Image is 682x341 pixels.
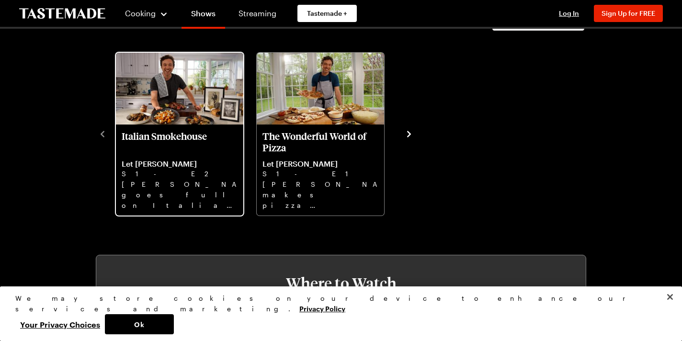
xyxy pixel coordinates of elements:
[550,9,588,18] button: Log In
[257,53,384,125] img: The Wonderful World of Pizza
[122,130,238,153] p: Italian Smokehouse
[262,130,378,153] p: The Wonderful World of Pizza
[116,53,243,125] img: Italian Smokehouse
[404,127,414,139] button: navigate to next item
[125,9,156,18] span: Cooking
[125,274,557,292] h3: Where to Watch
[262,169,378,179] p: S1 - E1
[105,314,174,334] button: Ok
[262,179,378,210] p: [PERSON_NAME] makes pizza magic with two doughs, from Grilled Pizza to Grandma slices to honey-dr...
[297,5,357,22] a: Tastemade +
[262,130,378,210] a: The Wonderful World of Pizza
[122,130,238,210] a: Italian Smokehouse
[19,8,105,19] a: To Tastemade Home Page
[15,293,659,314] div: We may store cookies on your device to enhance our services and marketing.
[122,159,238,169] p: Let [PERSON_NAME]
[299,304,345,313] a: More information about your privacy, opens in a new tab
[307,9,347,18] span: Tastemade +
[98,127,107,139] button: navigate to previous item
[115,50,256,216] div: 1 / 2
[125,2,168,25] button: Cooking
[559,9,579,17] span: Log In
[256,50,397,216] div: 2 / 2
[122,179,238,210] p: [PERSON_NAME] goes full on Italian steakhouse with Treviso salad, ice cold martinis, and Bistecca...
[594,5,663,22] button: Sign Up for FREE
[116,53,243,216] div: Italian Smokehouse
[122,169,238,179] p: S1 - E2
[262,159,378,169] p: Let [PERSON_NAME]
[257,53,384,216] div: The Wonderful World of Pizza
[659,286,681,307] button: Close
[602,9,655,17] span: Sign Up for FREE
[15,293,659,334] div: Privacy
[15,314,105,334] button: Your Privacy Choices
[182,2,225,29] a: Shows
